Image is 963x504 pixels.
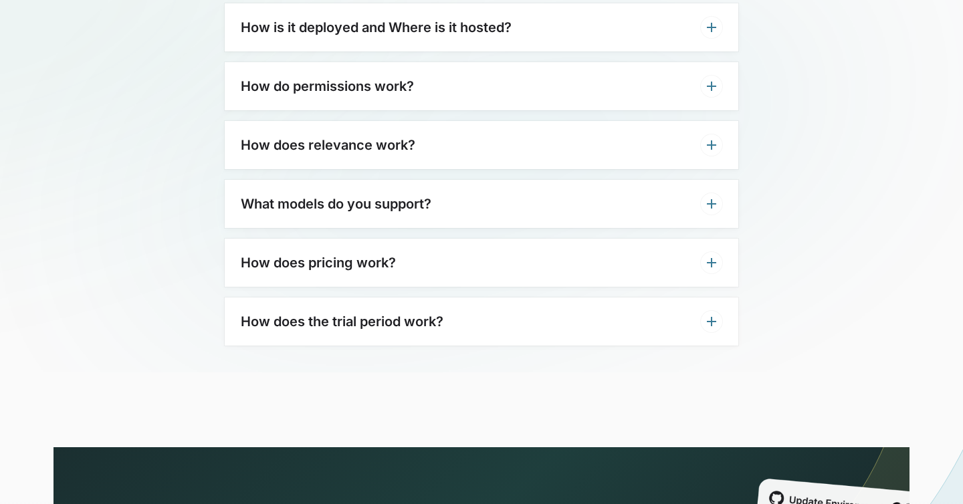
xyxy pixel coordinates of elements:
[241,78,414,94] h3: How do permissions work?
[241,19,512,35] h3: How is it deployed and Where is it hosted?
[241,137,415,153] h3: How does relevance work?
[241,313,443,330] h3: How does the trial period work?
[241,196,431,212] h3: What models do you support?
[896,440,963,504] iframe: Chat Widget
[241,255,396,271] h3: How does pricing work?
